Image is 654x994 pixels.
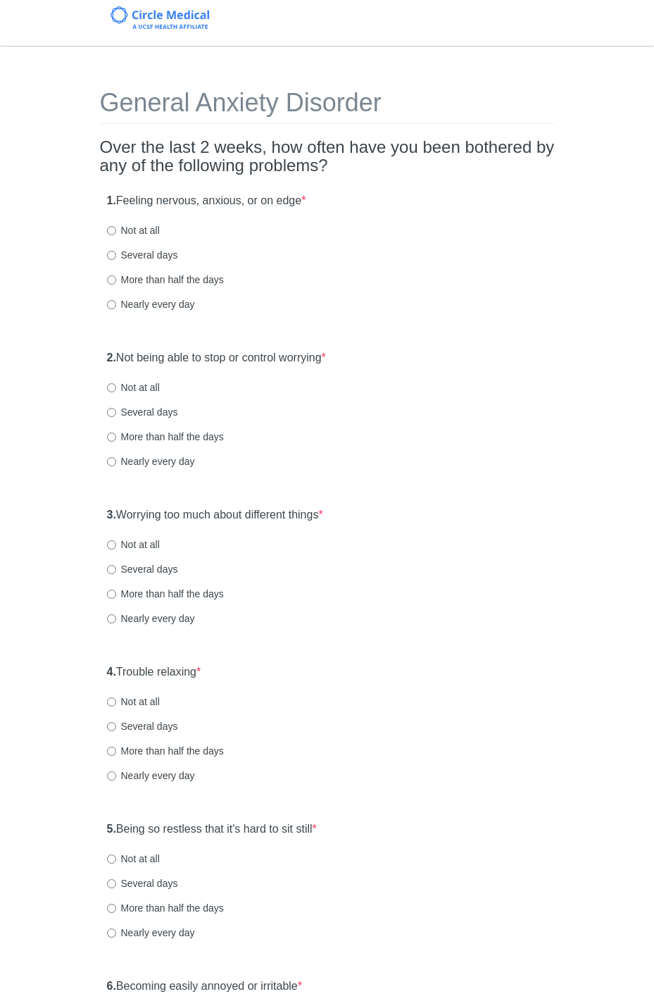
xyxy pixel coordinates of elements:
[107,666,116,678] strong: 4.
[107,507,323,523] label: Worrying too much about different things
[107,980,116,992] strong: 6.
[107,383,116,392] input: Not at all
[100,89,555,124] h1: General Anxiety Disorder
[107,538,160,552] label: Not at all
[107,855,116,864] input: Not at all
[107,901,224,915] label: More than half the days
[107,433,116,442] input: More than half the days
[107,744,224,758] label: More than half the days
[107,821,317,838] label: Being so restless that it's hard to sit still
[107,928,116,938] input: Nearly every day
[107,408,116,417] input: Several days
[107,430,224,444] label: More than half the days
[107,823,116,835] strong: 5.
[107,587,224,601] label: More than half the days
[107,590,116,599] input: More than half the days
[107,695,160,709] label: Not at all
[107,297,195,311] label: Nearly every day
[107,300,116,309] input: Nearly every day
[107,611,195,626] label: Nearly every day
[107,194,116,206] strong: 1.
[107,565,116,574] input: Several days
[107,226,116,235] input: Not at all
[107,562,178,576] label: Several days
[107,509,116,521] strong: 3.
[107,405,178,419] label: Several days
[107,722,116,731] input: Several days
[107,251,116,260] input: Several days
[107,926,195,940] label: Nearly every day
[107,769,195,783] label: Nearly every day
[107,248,178,262] label: Several days
[107,747,116,756] input: More than half the days
[111,6,210,29] img: Circle Medical Logo
[107,540,116,549] input: Not at all
[107,719,178,733] label: Several days
[107,664,201,681] label: Trouble relaxing
[107,697,116,707] input: Not at all
[107,275,116,285] input: More than half the days
[100,138,555,175] h2: Over the last 2 weeks, how often have you been bothered by any of the following problems?
[107,879,116,888] input: Several days
[107,223,160,237] label: Not at all
[107,852,160,866] label: Not at all
[107,193,306,209] label: Feeling nervous, anxious, or on edge
[107,350,326,366] label: Not being able to stop or control worrying
[107,614,116,623] input: Nearly every day
[107,771,116,781] input: Nearly every day
[107,380,160,395] label: Not at all
[107,876,178,890] label: Several days
[107,457,116,466] input: Nearly every day
[107,273,224,287] label: More than half the days
[107,352,116,364] strong: 2.
[107,454,195,468] label: Nearly every day
[107,904,116,913] input: More than half the days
